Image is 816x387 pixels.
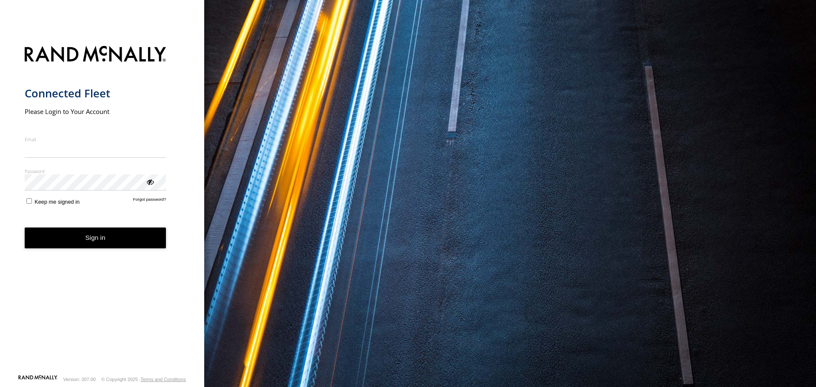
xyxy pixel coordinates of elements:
a: Visit our Website [18,375,57,384]
label: Email [25,136,166,142]
button: Sign in [25,228,166,248]
img: Rand McNally [25,44,166,66]
form: main [25,41,180,374]
a: Forgot password? [133,197,166,205]
div: © Copyright 2025 - [101,377,186,382]
a: Terms and Conditions [141,377,186,382]
h1: Connected Fleet [25,86,166,100]
div: Version: 307.00 [63,377,96,382]
span: Keep me signed in [34,199,80,205]
input: Keep me signed in [26,198,32,204]
div: ViewPassword [146,177,154,186]
h2: Please Login to Your Account [25,107,166,116]
label: Password [25,168,166,174]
